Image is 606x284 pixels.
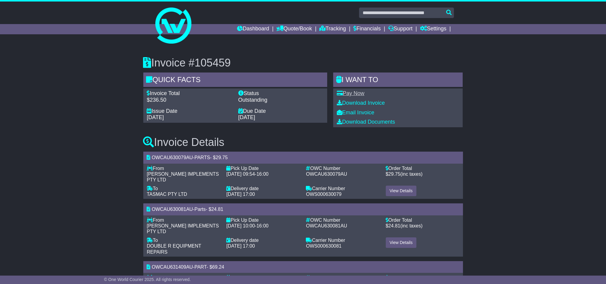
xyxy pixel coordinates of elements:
div: Due Date [238,108,324,115]
span: OWS000630081 [306,243,342,248]
a: Settings [420,24,446,34]
div: OWC Number [306,165,380,171]
span: [DATE] 17:00 [227,192,255,197]
div: - [227,171,300,177]
h3: Invoice #105459 [143,57,463,69]
div: Order Total [386,217,459,223]
div: Status [238,90,324,97]
span: OWCAU631409AU [152,264,193,270]
div: OWC Number [306,217,380,223]
span: 16:00 [257,171,269,177]
div: I WANT to [333,73,463,89]
span: [DATE] 09:54 [227,171,255,177]
span: [PERSON_NAME] IMPLEMENTS PTY LTD [147,223,219,234]
div: Quick Facts [143,73,327,89]
a: View Details [386,186,417,196]
div: - - $ [143,152,463,163]
a: Download Documents [337,119,395,125]
span: OWCAU630081AU [152,207,193,212]
span: OWCAU630079AU [306,171,347,177]
span: PART [194,264,206,270]
div: - - $ [143,203,463,215]
a: Email Invoice [337,110,374,116]
a: Quote/Book [276,24,312,34]
div: To [147,237,221,243]
div: - [227,223,300,229]
div: Delivery date [227,237,300,243]
div: To [147,186,221,191]
span: PARTS [194,155,210,160]
span: Parts [194,207,206,212]
div: Pick Up Date [227,165,300,171]
div: Order Total [386,165,459,171]
a: Dashboard [237,24,269,34]
a: Pay Now [337,90,364,96]
div: Pick Up Date [227,217,300,223]
span: 69.24 [212,264,224,270]
span: [DATE] 17:00 [227,243,255,248]
div: Invoice Total [147,90,232,97]
span: [DATE] 10:00 [227,223,255,228]
a: Financials [353,24,381,34]
div: Order Total [386,275,459,280]
span: OWS000630079 [306,192,342,197]
div: $236.50 [147,97,232,103]
span: OWCAU630081AU [306,223,347,228]
a: View Details [386,237,417,248]
div: [DATE] [147,114,232,121]
a: Download Invoice [337,100,385,106]
h3: Invoice Details [143,136,463,148]
div: From [147,275,221,280]
div: Issue Date [147,108,232,115]
div: $ (inc taxes) [386,171,459,177]
span: TASMAC PTY LTD [147,192,187,197]
span: 24.81 [211,207,223,212]
a: Tracking [319,24,346,34]
a: Support [388,24,413,34]
div: - - $ [143,261,463,273]
div: Outstanding [238,97,324,103]
span: © One World Courier 2025. All rights reserved. [104,277,191,282]
div: [DATE] [238,114,324,121]
span: 16:00 [257,223,269,228]
div: Carrier Number [306,237,380,243]
span: OWCAU630079AU [152,155,193,160]
div: Pick Up Date [227,275,300,280]
span: 24.81 [388,223,400,228]
span: 29.75 [216,155,228,160]
div: Carrier Number [306,186,380,191]
div: OWC Number [306,275,380,280]
span: DOUBLE R EQUIPMENT REPAIRS [147,243,201,254]
div: From [147,165,221,171]
div: $ (inc taxes) [386,223,459,229]
div: From [147,217,221,223]
span: 29.75 [388,171,400,177]
div: Delivery date [227,186,300,191]
span: [PERSON_NAME] IMPLEMENTS PTY LTD [147,171,219,182]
